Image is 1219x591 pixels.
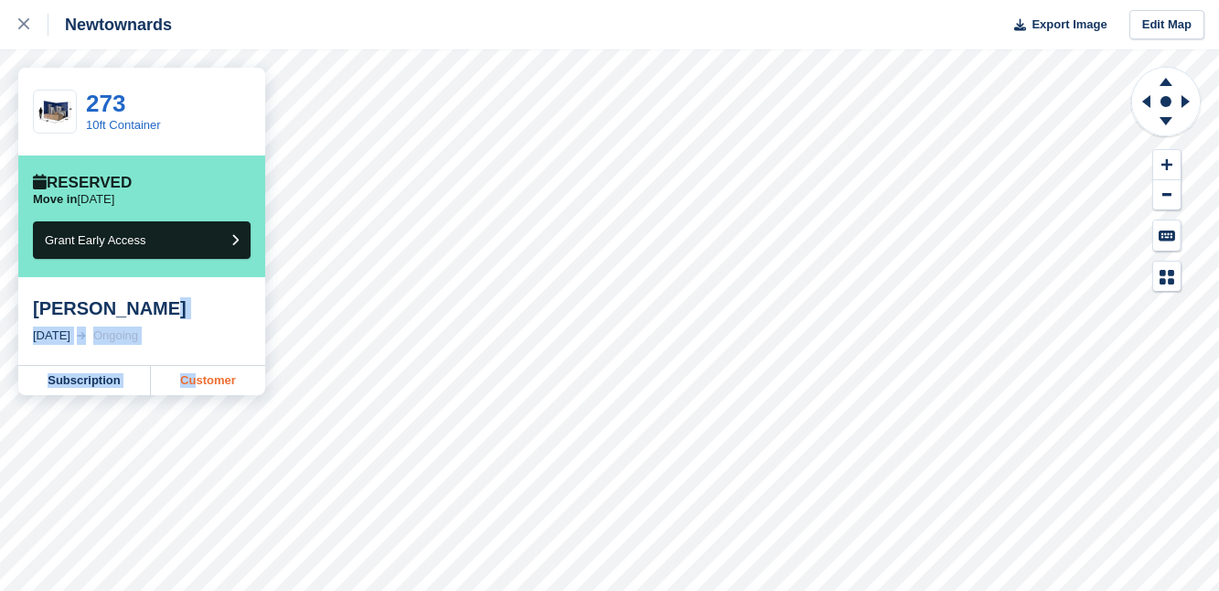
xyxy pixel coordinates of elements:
[1153,180,1181,210] button: Zoom Out
[33,297,251,319] div: [PERSON_NAME]
[151,366,265,395] a: Customer
[1129,10,1204,40] a: Edit Map
[1153,262,1181,292] button: Map Legend
[86,90,125,117] a: 273
[48,14,172,36] div: Newtownards
[1153,150,1181,180] button: Zoom In
[45,233,146,247] span: Grant Early Access
[33,174,132,192] div: Reserved
[77,332,86,339] img: arrow-right-light-icn-cde0832a797a2874e46488d9cf13f60e5c3a73dbe684e267c42b8395dfbc2abf.svg
[33,327,70,345] div: [DATE]
[33,221,251,259] button: Grant Early Access
[33,192,77,206] span: Move in
[18,366,151,395] a: Subscription
[86,118,161,132] a: 10ft Container
[1032,16,1107,34] span: Export Image
[1003,10,1107,40] button: Export Image
[93,327,138,345] div: Ongoing
[1153,220,1181,251] button: Keyboard Shortcuts
[34,96,76,128] img: 10-ft-container.jpg
[33,192,114,207] p: [DATE]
